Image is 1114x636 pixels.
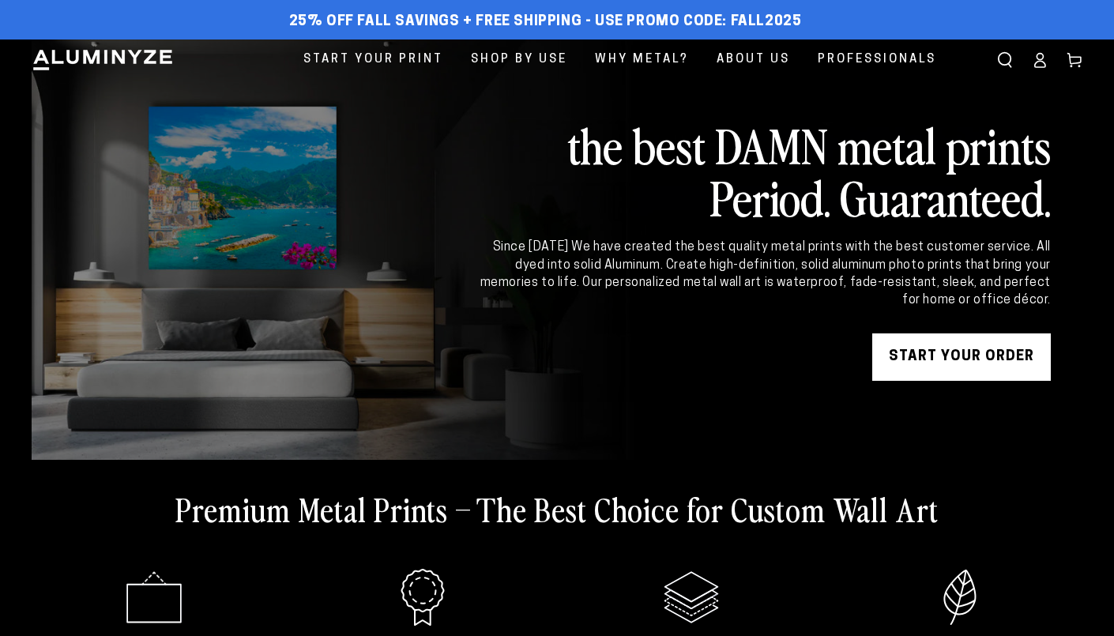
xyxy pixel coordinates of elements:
span: Professionals [818,49,936,70]
span: 25% off FALL Savings + Free Shipping - Use Promo Code: FALL2025 [289,13,802,31]
a: About Us [705,40,802,80]
span: Why Metal? [595,49,689,70]
a: START YOUR Order [872,333,1051,381]
a: Shop By Use [459,40,579,80]
summary: Search our site [988,43,1022,77]
span: About Us [717,49,790,70]
a: Start Your Print [292,40,455,80]
a: Why Metal? [583,40,701,80]
h2: the best DAMN metal prints Period. Guaranteed. [477,119,1051,223]
h2: Premium Metal Prints – The Best Choice for Custom Wall Art [175,488,939,529]
span: Start Your Print [303,49,443,70]
div: Since [DATE] We have created the best quality metal prints with the best customer service. All dy... [477,239,1051,310]
img: Aluminyze [32,48,174,72]
a: Professionals [806,40,948,80]
span: Shop By Use [471,49,567,70]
